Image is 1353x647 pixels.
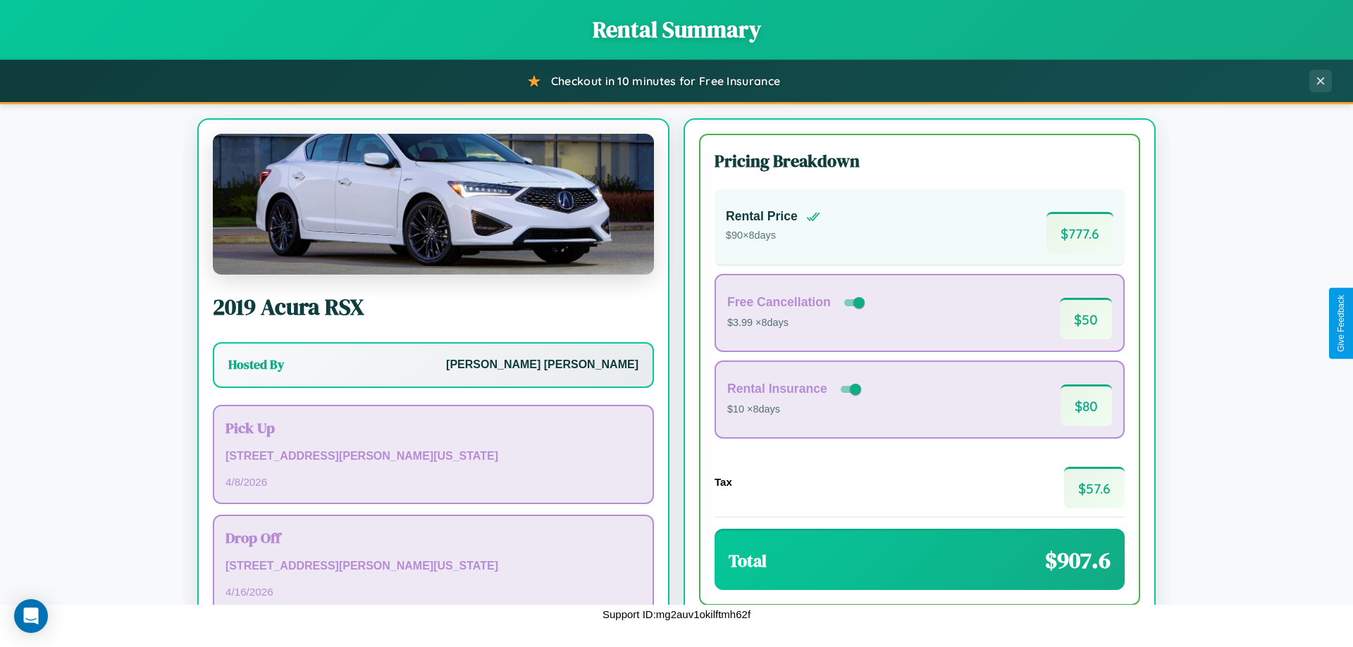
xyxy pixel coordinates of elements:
div: Give Feedback [1336,295,1346,352]
div: Open Intercom Messenger [14,599,48,633]
span: Checkout in 10 minutes for Free Insurance [551,74,780,88]
h4: Free Cancellation [727,295,831,310]
span: $ 57.6 [1064,467,1125,508]
h4: Rental Insurance [727,382,827,396]
h1: Rental Summary [14,14,1339,45]
h3: Pricing Breakdown [715,149,1125,172]
p: 4 / 16 / 2026 [225,582,641,601]
img: Acura RSX [213,134,654,275]
p: $3.99 × 8 days [727,314,867,332]
p: [PERSON_NAME] [PERSON_NAME] [446,355,638,375]
h2: 2019 Acura RSX [213,291,654,322]
span: $ 50 [1060,298,1112,339]
span: $ 907.6 [1045,545,1111,576]
p: $10 × 8 days [727,401,864,419]
p: 4 / 8 / 2026 [225,472,641,491]
p: [STREET_ADDRESS][PERSON_NAME][US_STATE] [225,556,641,577]
h3: Hosted By [228,356,284,373]
span: $ 777.6 [1046,212,1113,253]
h4: Tax [715,476,732,488]
span: $ 80 [1061,384,1112,426]
h4: Rental Price [726,209,798,224]
h3: Drop Off [225,527,641,548]
p: [STREET_ADDRESS][PERSON_NAME][US_STATE] [225,446,641,467]
h3: Pick Up [225,417,641,438]
p: Support ID: mg2auv1okilftmh62f [603,605,750,624]
h3: Total [729,549,767,572]
p: $ 90 × 8 days [726,227,820,245]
